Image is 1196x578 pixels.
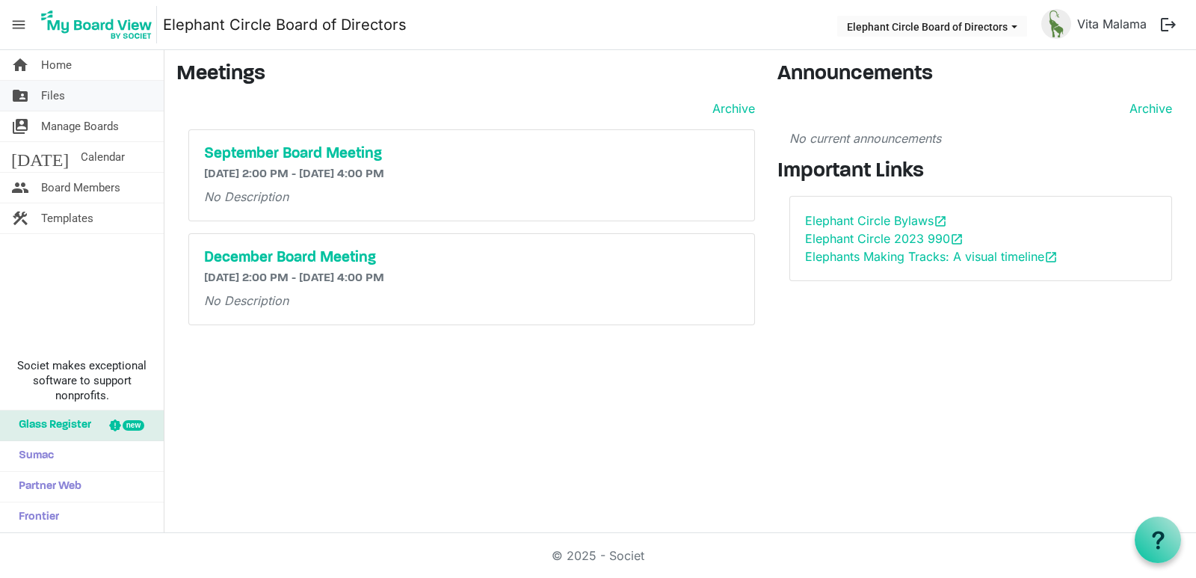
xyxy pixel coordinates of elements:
div: new [123,420,144,431]
span: people [11,173,29,203]
h6: [DATE] 2:00 PM - [DATE] 4:00 PM [204,271,739,286]
h3: Important Links [777,159,1184,185]
h3: Meetings [176,62,755,87]
span: Sumac [11,441,54,471]
span: Societ makes exceptional software to support nonprofits. [7,358,157,403]
span: construction [11,203,29,233]
h6: [DATE] 2:00 PM - [DATE] 4:00 PM [204,167,739,182]
span: open_in_new [950,233,964,246]
p: No Description [204,292,739,310]
a: My Board View Logo [37,6,163,43]
span: menu [4,10,33,39]
span: Calendar [81,142,125,172]
a: Elephants Making Tracks: A visual timelineopen_in_new [805,249,1058,264]
span: Partner Web [11,472,81,502]
span: Files [41,81,65,111]
span: Templates [41,203,93,233]
a: Elephant Circle Bylawsopen_in_new [805,213,947,228]
p: No Description [204,188,739,206]
span: switch_account [11,111,29,141]
a: Vita Malama [1071,9,1153,39]
span: [DATE] [11,142,69,172]
img: rnnZqkC8ZxCujHMqMyk5t4c7GKcdRosn5-ns9ORmkoaW4u5JKcnX_EVNwxTc4A7L53RmQzdk3KM-NAvgEvzCDg_thumb.png [1041,9,1071,39]
a: Elephant Circle 2023 990open_in_new [805,231,964,246]
span: Home [41,50,72,80]
span: folder_shared [11,81,29,111]
span: Board Members [41,173,120,203]
a: September Board Meeting [204,145,739,163]
a: Elephant Circle Board of Directors [163,10,407,40]
p: No current announcements [789,129,1172,147]
span: open_in_new [1044,250,1058,264]
span: Glass Register [11,411,91,440]
a: Archive [706,99,755,117]
button: logout [1153,9,1184,40]
span: open_in_new [934,215,947,228]
span: Manage Boards [41,111,119,141]
span: home [11,50,29,80]
button: Elephant Circle Board of Directors dropdownbutton [837,16,1027,37]
span: Frontier [11,502,59,532]
a: © 2025 - Societ [552,548,644,563]
a: Archive [1123,99,1172,117]
h3: Announcements [777,62,1184,87]
a: December Board Meeting [204,249,739,267]
img: My Board View Logo [37,6,157,43]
